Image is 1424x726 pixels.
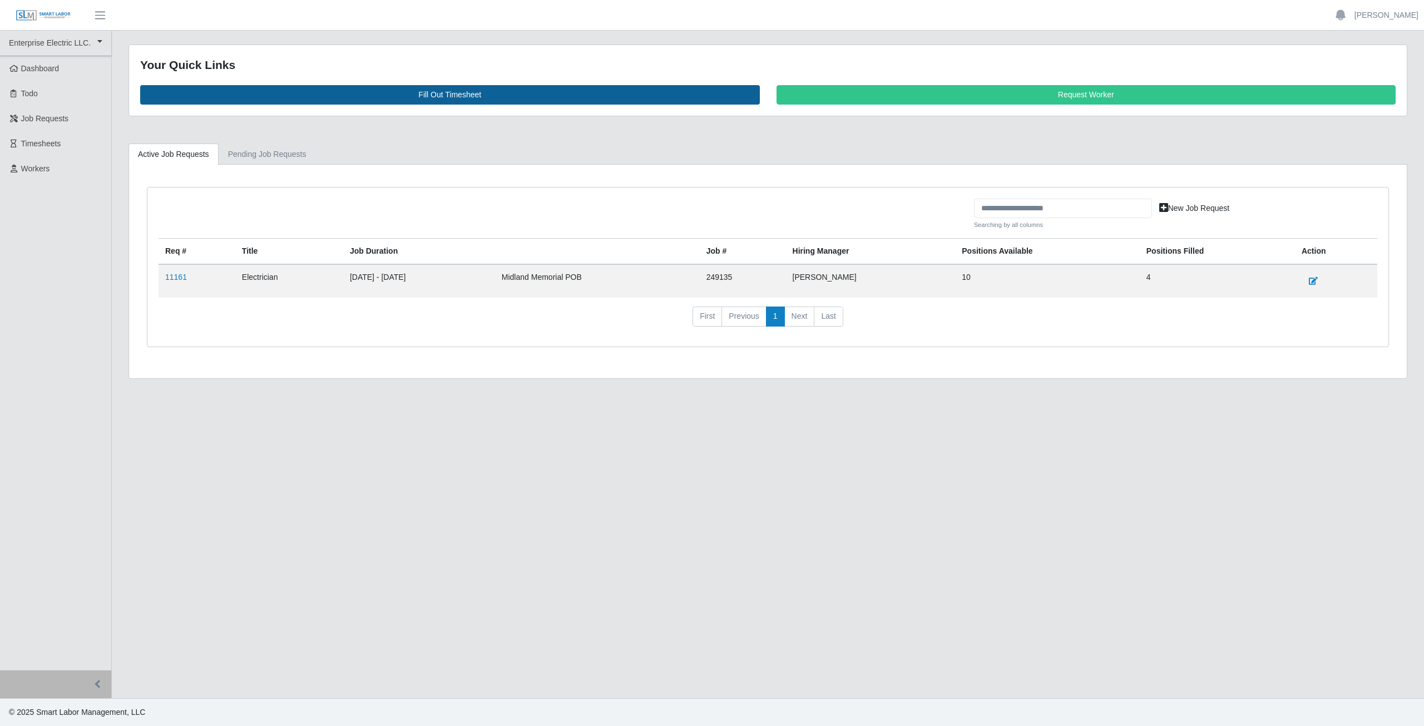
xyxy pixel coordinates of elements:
[21,114,69,123] span: Job Requests
[235,239,343,265] th: Title
[495,264,700,298] td: Midland Memorial POB
[159,307,1377,335] nav: pagination
[955,239,1139,265] th: Positions Available
[955,264,1139,298] td: 10
[21,139,61,148] span: Timesheets
[21,64,60,73] span: Dashboard
[1354,9,1418,21] a: [PERSON_NAME]
[9,708,145,717] span: © 2025 Smart Labor Management, LLC
[159,239,235,265] th: Req #
[1140,239,1295,265] th: Positions Filled
[21,89,38,98] span: Todo
[1140,264,1295,298] td: 4
[128,144,219,165] a: Active Job Requests
[766,307,785,327] a: 1
[235,264,343,298] td: Electrician
[974,220,1152,230] small: Searching by all columns
[140,85,760,105] a: Fill Out Timesheet
[219,144,316,165] a: Pending Job Requests
[786,239,956,265] th: Hiring Manager
[140,56,1396,74] div: Your Quick Links
[777,85,1396,105] a: Request Worker
[21,164,50,173] span: Workers
[1295,239,1377,265] th: Action
[16,9,71,22] img: SLM Logo
[165,273,187,281] a: 11161
[343,239,495,265] th: Job Duration
[786,264,956,298] td: [PERSON_NAME]
[700,239,786,265] th: Job #
[700,264,786,298] td: 249135
[1152,199,1237,218] a: New Job Request
[343,264,495,298] td: [DATE] - [DATE]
